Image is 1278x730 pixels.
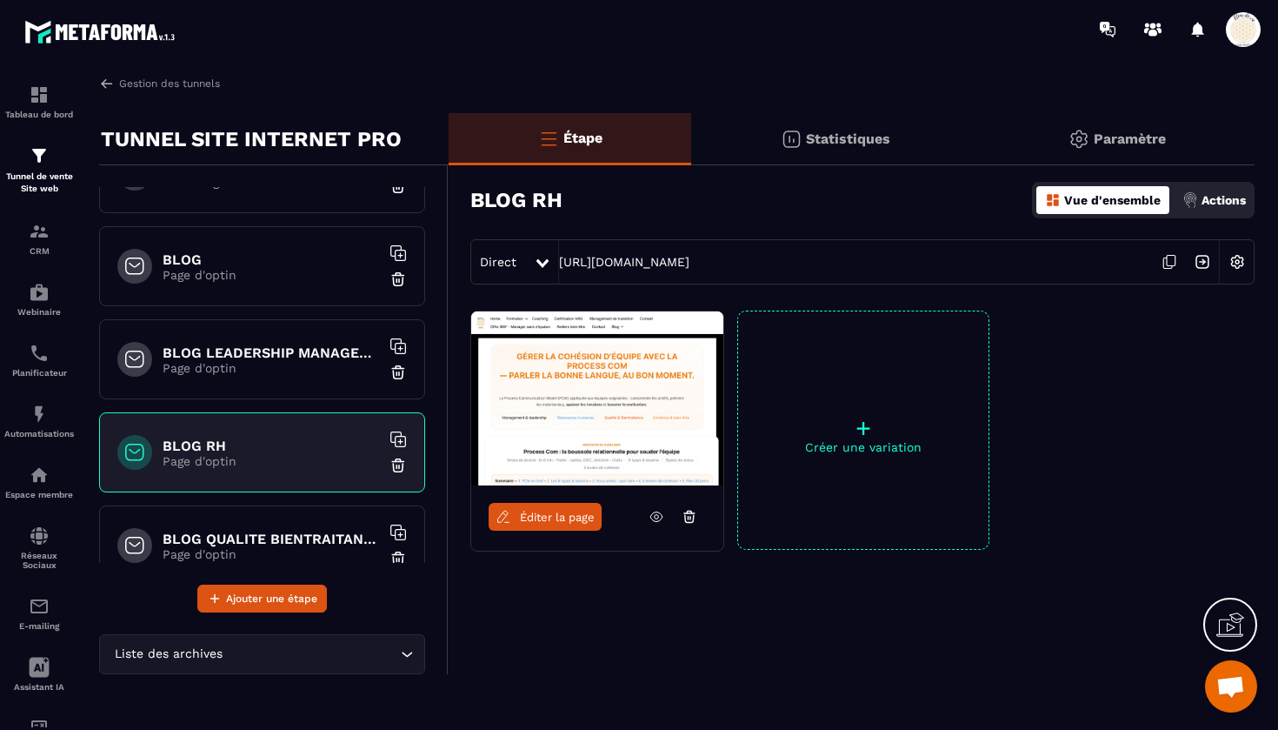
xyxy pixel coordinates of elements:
a: automationsautomationsWebinaire [4,269,74,330]
a: automationsautomationsAutomatisations [4,391,74,452]
span: Ajouter une étape [226,590,317,607]
p: Tableau de bord [4,110,74,119]
img: setting-w.858f3a88.svg [1221,245,1254,278]
img: scheduler [29,343,50,364]
img: automations [29,404,50,425]
a: emailemailE-mailing [4,583,74,644]
img: social-network [29,526,50,546]
img: formation [29,145,50,166]
h6: BLOG LEADERSHIP MANAGEMENT [163,345,380,361]
img: actions.d6e523a2.png [1182,192,1198,208]
img: logo [24,16,181,48]
p: CRM [4,246,74,256]
p: Webinaire [4,307,74,317]
p: Paramètre [1094,131,1166,147]
h6: BLOG RH [163,438,380,454]
img: image [471,311,723,486]
h3: BLOG RH [470,188,562,212]
a: schedulerschedulerPlanificateur [4,330,74,391]
p: TUNNEL SITE INTERNET PRO [101,122,402,157]
a: Assistant IA [4,644,74,705]
input: Search for option [226,645,396,664]
a: social-networksocial-networkRéseaux Sociaux [4,512,74,583]
span: Direct [480,255,516,269]
p: Actions [1201,193,1246,207]
div: Ouvrir le chat [1205,660,1257,713]
p: Automatisations [4,429,74,439]
p: E-mailing [4,621,74,631]
span: Liste des archives [110,645,226,664]
p: Page d'optin [163,454,380,468]
p: Planificateur [4,368,74,378]
p: Page d'optin [163,547,380,561]
img: email [29,596,50,617]
a: Éditer la page [489,503,602,531]
p: Statistiques [806,131,890,147]
h6: BLOG QUALITE BIENTRAITANCE [163,531,380,547]
p: Étape [563,130,602,146]
img: setting-gr.5f69749f.svg [1068,129,1089,150]
a: Gestion des tunnels [99,76,220,91]
img: bars-o.4a397970.svg [538,128,559,149]
a: formationformationTableau de bord [4,71,74,132]
p: Tunnel de vente Site web [4,171,74,195]
p: Sales Page [163,175,380,189]
img: trash [389,364,407,381]
div: Search for option [99,634,425,674]
a: automationsautomationsEspace membre [4,452,74,512]
p: Page d'optin [163,361,380,375]
img: formation [29,84,50,105]
span: Éditer la page [520,511,595,524]
img: automations [29,465,50,486]
p: Vue d'ensemble [1064,193,1161,207]
p: Assistant IA [4,682,74,692]
img: formation [29,221,50,242]
a: [URL][DOMAIN_NAME] [559,255,689,269]
a: formationformationTunnel de vente Site web [4,132,74,208]
img: automations [29,282,50,303]
img: trash [389,271,407,288]
p: + [738,416,988,440]
p: Page d'optin [163,268,380,282]
h6: BLOG [163,251,380,268]
img: arrow [99,76,115,91]
img: trash [389,550,407,567]
p: Créer une variation [738,440,988,454]
img: dashboard-orange.40269519.svg [1045,192,1061,208]
p: Réseaux Sociaux [4,551,74,570]
img: trash [389,457,407,474]
button: Ajouter une étape [197,585,327,613]
img: stats.20deebd0.svg [781,129,802,150]
p: Espace membre [4,490,74,499]
a: formationformationCRM [4,208,74,269]
img: arrow-next.bcc2205e.svg [1186,245,1219,278]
